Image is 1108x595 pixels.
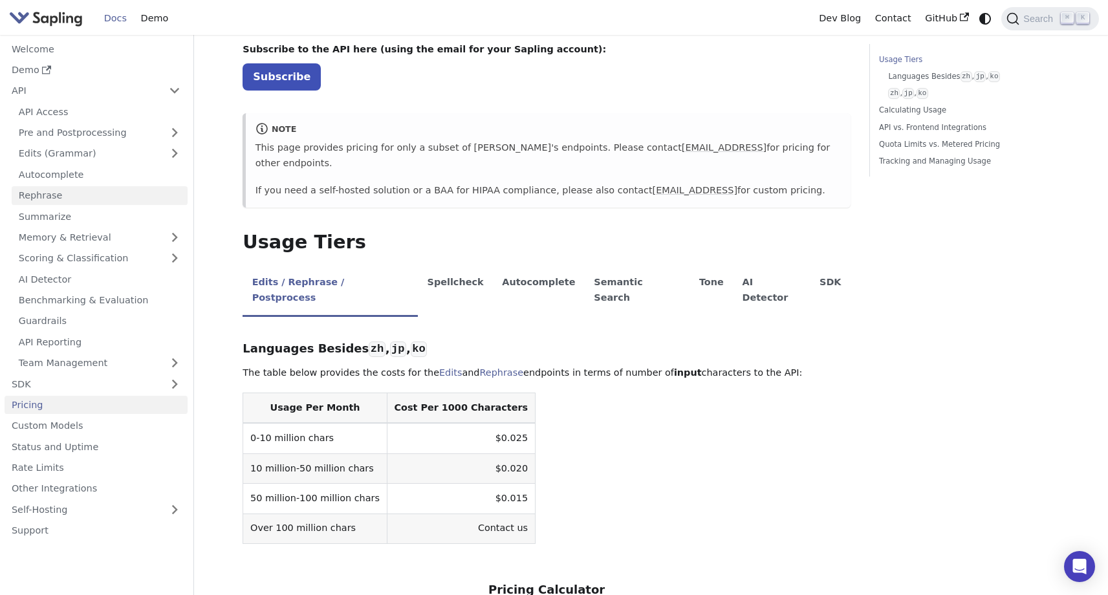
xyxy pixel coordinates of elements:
th: Cost Per 1000 Characters [387,393,535,424]
li: Edits / Rephrase / Postprocess [243,266,418,317]
a: AI Detector [12,270,188,288]
code: zh [369,341,385,357]
td: 50 million-100 million chars [243,484,387,514]
img: Sapling.ai [9,9,83,28]
a: Guardrails [12,312,188,330]
a: Contact [868,8,918,28]
a: Team Management [12,354,188,373]
a: [EMAIL_ADDRESS] [653,185,737,195]
a: Tracking and Managing Usage [879,155,1054,168]
a: zh,jp,ko [888,87,1050,100]
a: Subscribe [243,63,321,90]
a: API [5,81,162,100]
a: Pre and Postprocessing [12,124,188,142]
code: jp [390,341,406,357]
a: Dev Blog [812,8,867,28]
p: This page provides pricing for only a subset of [PERSON_NAME]'s endpoints. Please contact for pri... [255,140,842,171]
button: Expand sidebar category 'SDK' [162,374,188,393]
kbd: ⌘ [1061,12,1074,24]
a: Welcome [5,39,188,58]
code: ko [917,88,928,99]
a: Self-Hosting [5,500,188,519]
code: zh [961,71,972,82]
a: Benchmarking & Evaluation [12,291,188,310]
a: GitHub [918,8,975,28]
a: Rephrase [12,186,188,205]
a: Status and Uptime [5,437,188,456]
a: Scoring & Classification [12,249,188,268]
td: $0.025 [387,423,535,453]
li: AI Detector [733,266,810,317]
a: Custom Models [5,416,188,435]
p: The table below provides the costs for the and endpoints in terms of number of characters to the ... [243,365,851,381]
strong: Subscribe to the API here (using the email for your Sapling account): [243,44,606,54]
td: $0.015 [387,484,535,514]
h2: Usage Tiers [243,231,851,254]
span: Search [1019,14,1061,24]
code: zh [888,88,900,99]
a: Other Integrations [5,479,188,498]
strong: input [674,367,702,378]
a: Calculating Usage [879,104,1054,116]
a: Quota Limits vs. Metered Pricing [879,138,1054,151]
button: Search (Command+K) [1001,7,1098,30]
li: Spellcheck [418,266,493,317]
a: Languages Besideszh,jp,ko [888,70,1050,83]
a: Docs [97,8,134,28]
a: Demo [5,61,188,80]
a: Autocomplete [12,165,188,184]
p: If you need a self-hosted solution or a BAA for HIPAA compliance, please also contact for custom ... [255,183,842,199]
a: Demo [134,8,175,28]
code: jp [974,71,986,82]
code: ko [988,71,1000,82]
td: 0-10 million chars [243,423,387,453]
div: Open Intercom Messenger [1064,551,1095,582]
td: $0.020 [387,453,535,483]
h3: Languages Besides , , [243,341,851,356]
th: Usage Per Month [243,393,387,424]
li: Autocomplete [493,266,585,317]
a: Sapling.ai [9,9,87,28]
li: Tone [690,266,733,317]
a: Support [5,521,188,540]
a: Edits [439,367,462,378]
a: Usage Tiers [879,54,1054,66]
a: Edits (Grammar) [12,144,188,163]
li: Semantic Search [585,266,690,317]
a: API vs. Frontend Integrations [879,122,1054,134]
div: note [255,122,842,138]
a: Rephrase [479,367,523,378]
a: API Reporting [12,332,188,351]
td: Contact us [387,514,535,543]
li: SDK [810,266,851,317]
kbd: K [1076,12,1089,24]
button: Collapse sidebar category 'API' [162,81,188,100]
a: Rate Limits [5,459,188,477]
a: API Access [12,102,188,121]
button: Switch between dark and light mode (currently system mode) [976,9,995,28]
code: jp [902,88,914,99]
code: ko [411,341,427,357]
a: Pricing [5,396,188,415]
td: 10 million-50 million chars [243,453,387,483]
a: SDK [5,374,162,393]
a: Memory & Retrieval [12,228,188,247]
td: Over 100 million chars [243,514,387,543]
a: [EMAIL_ADDRESS] [682,142,766,153]
a: Summarize [12,207,188,226]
